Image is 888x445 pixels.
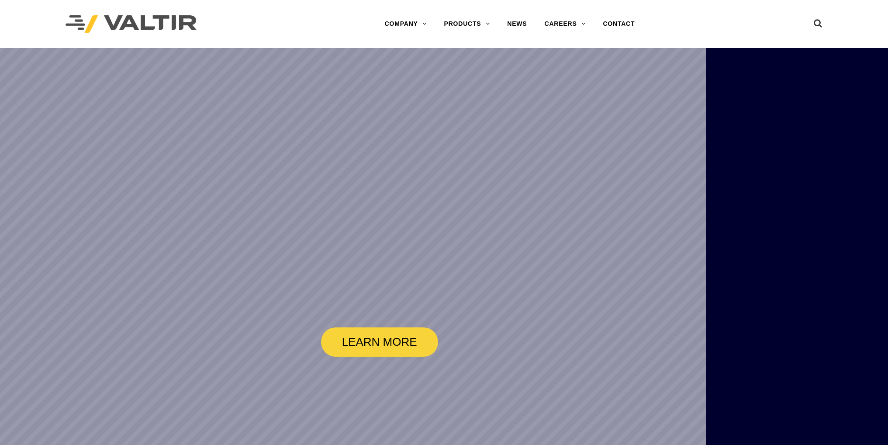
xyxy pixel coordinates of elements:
[536,15,594,33] a: CAREERS
[435,15,499,33] a: PRODUCTS
[594,15,643,33] a: CONTACT
[66,15,197,33] img: Valtir
[498,15,536,33] a: NEWS
[376,15,435,33] a: COMPANY
[321,327,438,357] a: LEARN MORE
